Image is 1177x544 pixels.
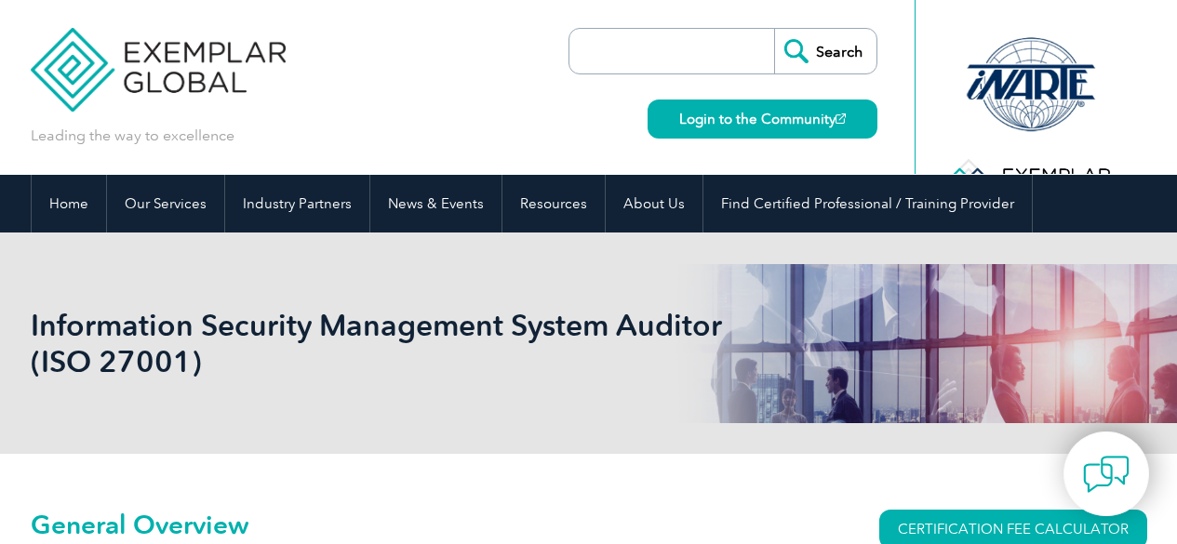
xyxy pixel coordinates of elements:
[225,175,369,232] a: Industry Partners
[31,510,812,539] h2: General Overview
[502,175,605,232] a: Resources
[370,175,502,232] a: News & Events
[31,307,745,379] h1: Information Security Management System Auditor (ISO 27001)
[32,175,106,232] a: Home
[1083,451,1130,498] img: contact-chat.png
[703,175,1032,232] a: Find Certified Professional / Training Provider
[836,113,846,124] img: open_square.png
[31,126,234,146] p: Leading the way to excellence
[774,29,876,73] input: Search
[648,100,877,139] a: Login to the Community
[107,175,224,232] a: Our Services
[606,175,702,232] a: About Us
